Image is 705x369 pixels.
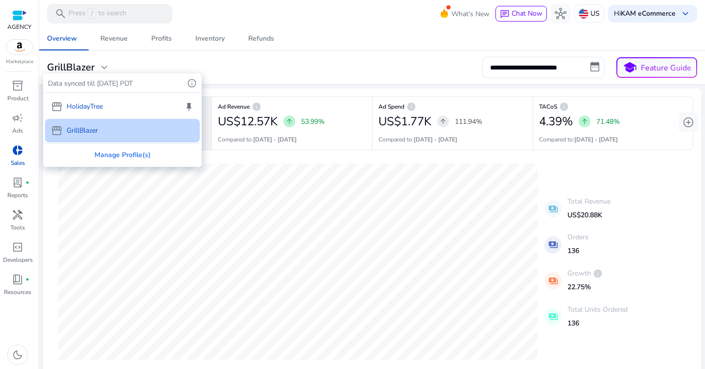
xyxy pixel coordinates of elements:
[67,125,98,136] p: GrillBlazer
[44,144,201,166] div: Manage Profile(s)
[51,101,63,113] span: storefront
[187,78,197,88] span: info
[51,125,63,137] span: storefront
[184,102,194,112] span: keep
[67,101,103,112] p: HolidayTree
[48,78,133,89] p: Data synced till [DATE] PDT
